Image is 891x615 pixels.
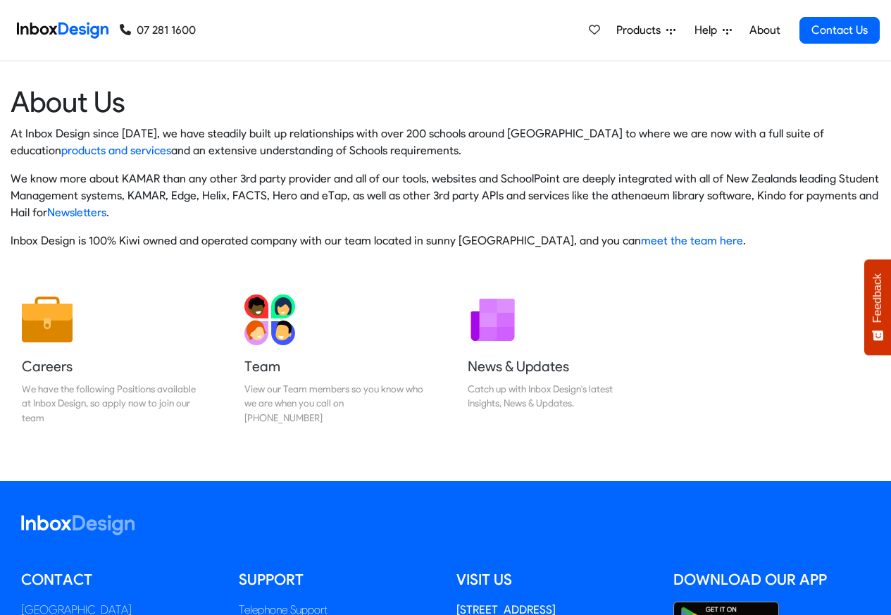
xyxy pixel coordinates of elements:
span: Help [694,22,723,39]
heading: About Us [11,84,880,120]
h5: Visit us [456,569,653,590]
span: Products [616,22,666,39]
h5: Download our App [673,569,870,590]
h5: Team [244,356,423,376]
h5: Support [239,569,435,590]
a: meet the team here [641,234,743,247]
a: Help [689,16,737,44]
a: About [745,16,784,44]
div: View our Team members so you know who we are when you call on [PHONE_NUMBER] [244,382,423,425]
a: Contact Us [799,17,880,44]
h5: Contact [21,569,218,590]
div: We have the following Positions available at Inbox Design, so apply now to join our team [22,382,201,425]
img: logo_inboxdesign_white.svg [21,515,135,535]
div: Catch up with Inbox Design's latest Insights, News & Updates. [468,382,647,411]
button: Feedback - Show survey [864,259,891,355]
span: Feedback [871,273,884,323]
a: 07 281 1600 [120,22,196,39]
img: 2022_01_13_icon_team.svg [244,294,295,345]
a: Products [611,16,681,44]
a: Team View our Team members so you know who we are when you call on [PHONE_NUMBER] [233,283,435,436]
img: 2022_01_12_icon_newsletter.svg [468,294,518,345]
a: Newsletters [47,206,106,219]
p: Inbox Design is 100% Kiwi owned and operated company with our team located in sunny [GEOGRAPHIC_D... [11,232,880,249]
a: products and services [61,144,171,157]
img: 2022_01_13_icon_job.svg [22,294,73,345]
a: Careers We have the following Positions available at Inbox Design, so apply now to join our team [11,283,212,436]
h5: Careers [22,356,201,376]
p: At Inbox Design since [DATE], we have steadily built up relationships with over 200 schools aroun... [11,125,880,159]
h5: News & Updates [468,356,647,376]
p: We know more about KAMAR than any other 3rd party provider and all of our tools, websites and Sch... [11,170,880,221]
a: News & Updates Catch up with Inbox Design's latest Insights, News & Updates. [456,283,658,436]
